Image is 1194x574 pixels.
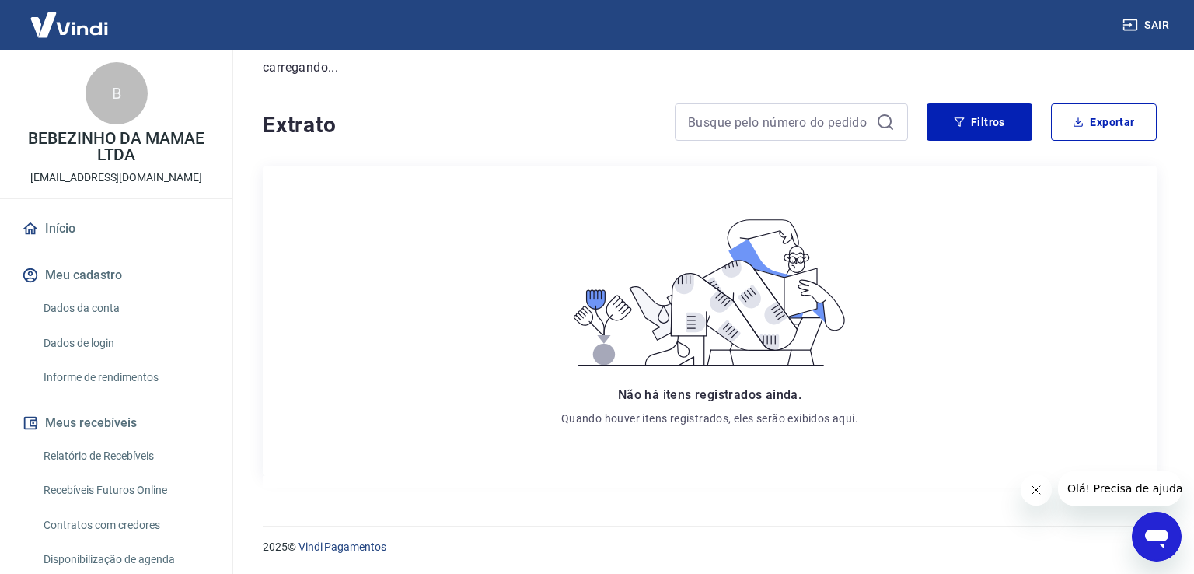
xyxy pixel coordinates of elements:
[1051,103,1157,141] button: Exportar
[618,387,801,402] span: Não há itens registrados ainda.
[37,362,214,394] a: Informe de rendimentos
[19,406,214,440] button: Meus recebíveis
[927,103,1032,141] button: Filtros
[298,541,386,553] a: Vindi Pagamentos
[1058,471,1182,506] iframe: Mensagem da empresa
[37,292,214,324] a: Dados da conta
[19,1,120,48] img: Vindi
[37,509,214,541] a: Contratos com credores
[1132,512,1182,562] iframe: Botão para abrir a janela de mensagens
[263,539,1157,555] p: 2025 ©
[9,11,131,23] span: Olá! Precisa de ajuda?
[30,170,202,186] p: [EMAIL_ADDRESS][DOMAIN_NAME]
[1021,474,1052,506] iframe: Fechar mensagem
[561,411,858,426] p: Quando houver itens registrados, eles serão exibidos aqui.
[19,258,214,292] button: Meu cadastro
[37,327,214,359] a: Dados de login
[12,131,220,163] p: BEBEZINHO DA MAMAE LTDA
[263,110,656,141] h4: Extrato
[19,212,214,246] a: Início
[688,110,870,134] input: Busque pelo número do pedido
[37,474,214,506] a: Recebíveis Futuros Online
[1119,11,1175,40] button: Sair
[263,58,1157,77] p: carregando...
[37,440,214,472] a: Relatório de Recebíveis
[86,62,148,124] div: B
